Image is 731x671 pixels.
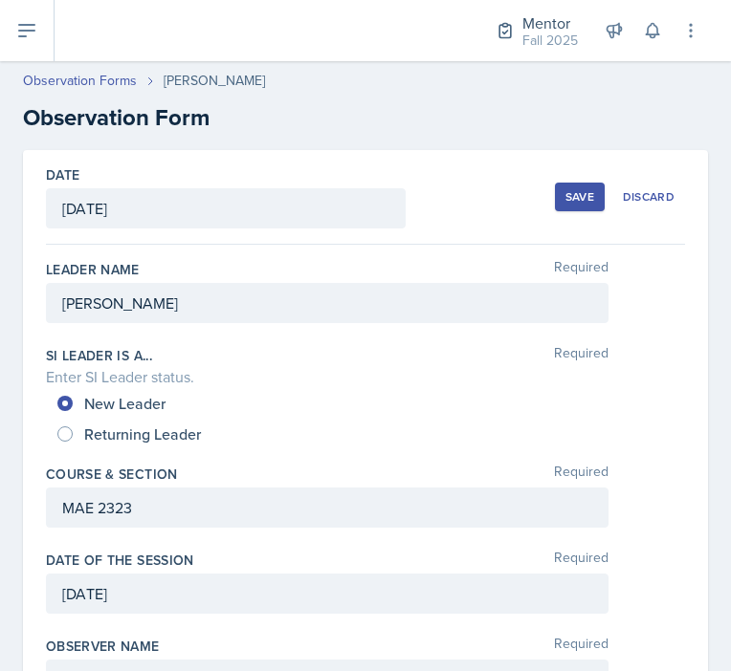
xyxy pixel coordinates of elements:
[23,71,137,91] a: Observation Forms
[46,260,140,279] label: Leader Name
[46,465,178,484] label: Course & Section
[46,346,152,365] label: SI Leader is a...
[554,346,609,365] span: Required
[46,365,685,388] div: Enter SI Leader status.
[554,551,609,570] span: Required
[46,637,160,656] label: Observer name
[164,71,265,91] div: [PERSON_NAME]
[554,260,609,279] span: Required
[554,637,609,656] span: Required
[84,394,166,413] span: New Leader
[62,496,592,519] p: MAE 2323
[46,165,79,184] label: Date
[62,292,592,314] p: [PERSON_NAME]
[555,183,605,211] button: Save
[23,100,708,135] h2: Observation Form
[62,582,592,605] p: [DATE]
[623,189,675,205] div: Discard
[565,189,594,205] div: Save
[84,424,201,444] span: Returning Leader
[612,183,685,211] button: Discard
[46,551,194,570] label: Date of the Session
[522,11,578,34] div: Mentor
[522,31,578,51] div: Fall 2025
[554,465,609,484] span: Required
